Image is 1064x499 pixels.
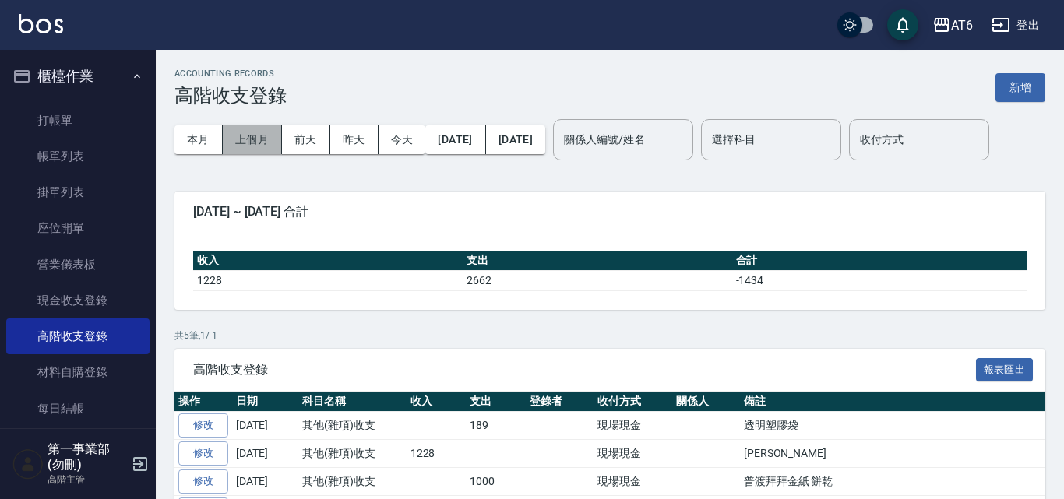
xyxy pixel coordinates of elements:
[926,9,979,41] button: AT6
[330,125,379,154] button: 昨天
[6,283,150,318] a: 現金收支登錄
[995,73,1045,102] button: 新增
[232,467,298,495] td: [DATE]
[6,103,150,139] a: 打帳單
[976,361,1034,376] a: 報表匯出
[6,247,150,283] a: 營業儀表板
[298,440,407,468] td: 其他(雜項)收支
[463,251,732,271] th: 支出
[995,79,1045,94] a: 新增
[19,14,63,33] img: Logo
[174,125,223,154] button: 本月
[466,392,526,412] th: 支出
[232,412,298,440] td: [DATE]
[6,354,150,390] a: 材料自購登錄
[298,467,407,495] td: 其他(雜項)收支
[407,440,467,468] td: 1228
[193,251,463,271] th: 收入
[48,473,127,487] p: 高階主管
[425,125,485,154] button: [DATE]
[12,448,44,480] img: Person
[232,440,298,468] td: [DATE]
[6,139,150,174] a: 帳單列表
[887,9,918,40] button: save
[174,69,287,79] h2: ACCOUNTING RECORDS
[594,412,672,440] td: 現場現金
[6,210,150,246] a: 座位開單
[193,270,463,290] td: 1228
[174,329,1045,343] p: 共 5 筆, 1 / 1
[6,427,150,462] a: 排班表
[6,318,150,354] a: 高階收支登錄
[178,441,228,466] a: 修改
[672,392,740,412] th: 關係人
[174,392,232,412] th: 操作
[6,391,150,427] a: 每日結帳
[466,412,526,440] td: 189
[594,440,672,468] td: 現場現金
[298,392,407,412] th: 科目名稱
[976,358,1034,382] button: 報表匯出
[6,174,150,210] a: 掛單列表
[486,125,545,154] button: [DATE]
[463,270,732,290] td: 2662
[594,392,672,412] th: 收付方式
[193,362,976,378] span: 高階收支登錄
[282,125,330,154] button: 前天
[178,469,228,494] a: 修改
[466,467,526,495] td: 1000
[6,56,150,97] button: 櫃檯作業
[526,392,594,412] th: 登錄者
[379,125,426,154] button: 今天
[232,392,298,412] th: 日期
[732,270,1027,290] td: -1434
[178,413,228,438] a: 修改
[951,16,973,35] div: AT6
[732,251,1027,271] th: 合計
[594,467,672,495] td: 現場現金
[174,85,287,107] h3: 高階收支登錄
[407,392,467,412] th: 收入
[193,204,1027,220] span: [DATE] ~ [DATE] 合計
[223,125,282,154] button: 上個月
[298,412,407,440] td: 其他(雜項)收支
[48,441,127,473] h5: 第一事業部 (勿刪)
[985,11,1045,40] button: 登出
